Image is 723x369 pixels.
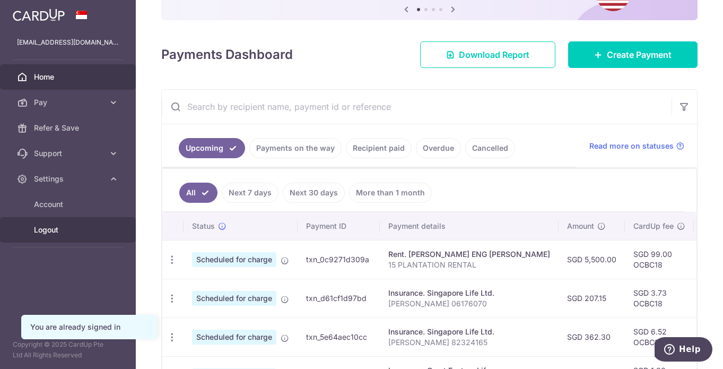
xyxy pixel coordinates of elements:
p: [EMAIL_ADDRESS][DOMAIN_NAME] [17,37,119,48]
span: Read more on statuses [589,141,674,151]
span: Amount [567,221,594,231]
a: More than 1 month [349,183,432,203]
span: Refer & Save [34,123,104,133]
a: Cancelled [465,138,515,158]
span: Pay [34,97,104,108]
p: [PERSON_NAME] 82324165 [388,337,550,348]
td: SGD 362.30 [559,317,625,356]
h4: Payments Dashboard [161,45,293,64]
a: Recipient paid [346,138,412,158]
td: txn_5e64aec10cc [298,317,380,356]
td: SGD 6.52 OCBC18 [625,317,694,356]
td: txn_0c9271d309a [298,240,380,279]
p: [PERSON_NAME] 06176070 [388,298,550,309]
div: Insurance. Singapore Life Ltd. [388,327,550,337]
span: Logout [34,225,104,235]
a: Create Payment [568,41,698,68]
span: Support [34,148,104,159]
a: Next 30 days [283,183,345,203]
a: Download Report [420,41,555,68]
span: CardUp fee [633,221,674,231]
span: Home [34,72,104,82]
th: Payment details [380,212,559,240]
p: 15 PLANTATION RENTAL [388,260,550,270]
span: Account [34,199,104,210]
a: Overdue [416,138,461,158]
span: Scheduled for charge [192,291,276,306]
input: Search by recipient name, payment id or reference [162,90,672,124]
a: Payments on the way [249,138,342,158]
span: Create Payment [607,48,672,61]
span: Scheduled for charge [192,252,276,267]
a: Next 7 days [222,183,278,203]
span: Scheduled for charge [192,330,276,345]
td: SGD 207.15 [559,279,625,317]
span: Settings [34,174,104,184]
div: Rent. [PERSON_NAME] ENG [PERSON_NAME] [388,249,550,260]
a: All [179,183,217,203]
img: CardUp [13,8,65,21]
td: SGD 3.73 OCBC18 [625,279,694,317]
div: Insurance. Singapore Life Ltd. [388,288,550,298]
td: SGD 5,500.00 [559,240,625,279]
iframe: Opens a widget where you can find more information [655,337,712,364]
div: You are already signed in [30,322,148,332]
td: SGD 99.00 OCBC18 [625,240,694,279]
span: Status [192,221,215,231]
th: Payment ID [298,212,380,240]
a: Upcoming [179,138,245,158]
a: Read more on statuses [589,141,684,151]
span: Download Report [459,48,529,61]
td: txn_d61cf1d97bd [298,279,380,317]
